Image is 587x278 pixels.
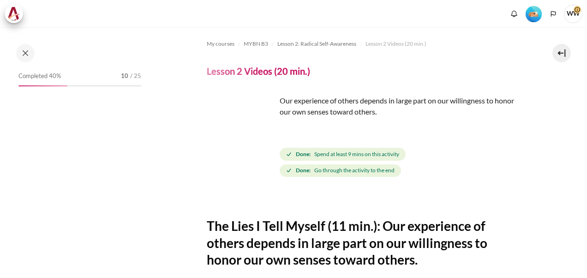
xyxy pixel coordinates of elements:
[365,40,426,48] span: Lesson 2 Videos (20 min.)
[207,36,521,51] nav: Navigation bar
[296,150,311,158] strong: Done:
[207,95,276,164] img: erw
[207,65,310,77] h4: Lesson 2 Videos (20 min.)
[314,150,399,158] span: Spend at least 9 mins on this activity
[296,166,311,175] strong: Done:
[526,5,542,22] div: Level #2
[314,166,395,175] span: Go through the activity to the end
[526,6,542,22] img: Level #2
[5,5,28,23] a: Architeck Architeck
[18,72,61,81] span: Completed 40%
[564,5,582,23] span: WW
[277,40,356,48] span: Lesson 2: Radical Self-Awareness
[207,40,234,48] span: My courses
[244,40,268,48] span: MYBN B3
[365,38,426,49] a: Lesson 2 Videos (20 min.)
[7,7,20,21] img: Architeck
[564,5,582,23] a: User menu
[546,7,560,21] button: Languages
[522,5,545,22] a: Level #2
[207,38,234,49] a: My courses
[507,7,521,21] div: Show notification window with no new notifications
[244,38,268,49] a: MYBN B3
[207,95,521,117] p: Our experience of others depends in large part on our willingness to honor our own senses toward ...
[277,38,356,49] a: Lesson 2: Radical Self-Awareness
[280,146,521,179] div: Completion requirements for Lesson 2 Videos (20 min.)
[207,218,521,268] h2: The Lies I Tell Myself (11 min.): Our experience of others depends in large part on our willingne...
[130,72,141,81] span: / 25
[121,72,128,81] span: 10
[18,85,67,86] div: 40%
